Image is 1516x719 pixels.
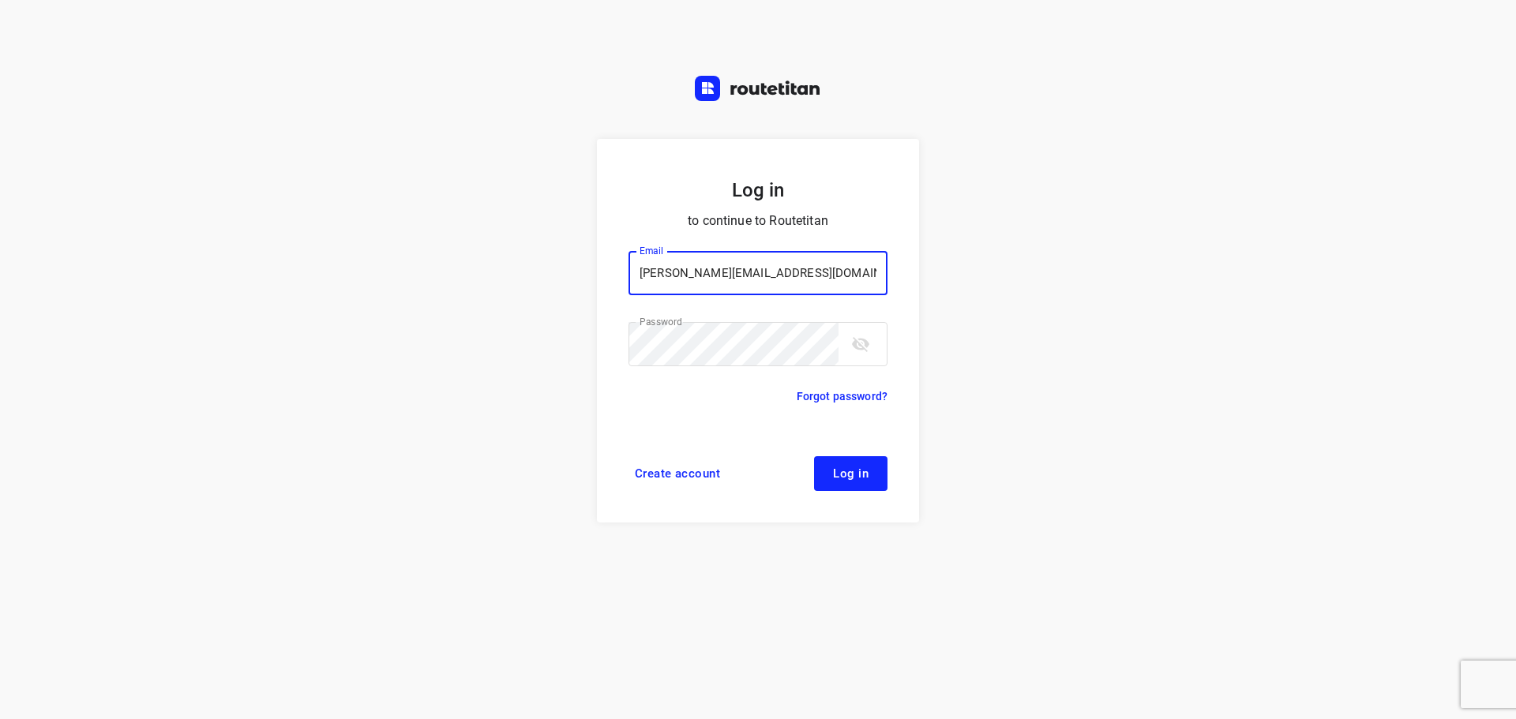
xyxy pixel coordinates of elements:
a: Forgot password? [797,387,887,406]
a: Create account [629,456,726,491]
p: to continue to Routetitan [629,210,887,232]
button: Log in [814,456,887,491]
button: toggle password visibility [845,328,876,360]
a: Routetitan [695,76,821,105]
span: Log in [833,467,869,480]
h5: Log in [629,177,887,204]
img: Routetitan [695,76,821,101]
span: Create account [635,467,720,480]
